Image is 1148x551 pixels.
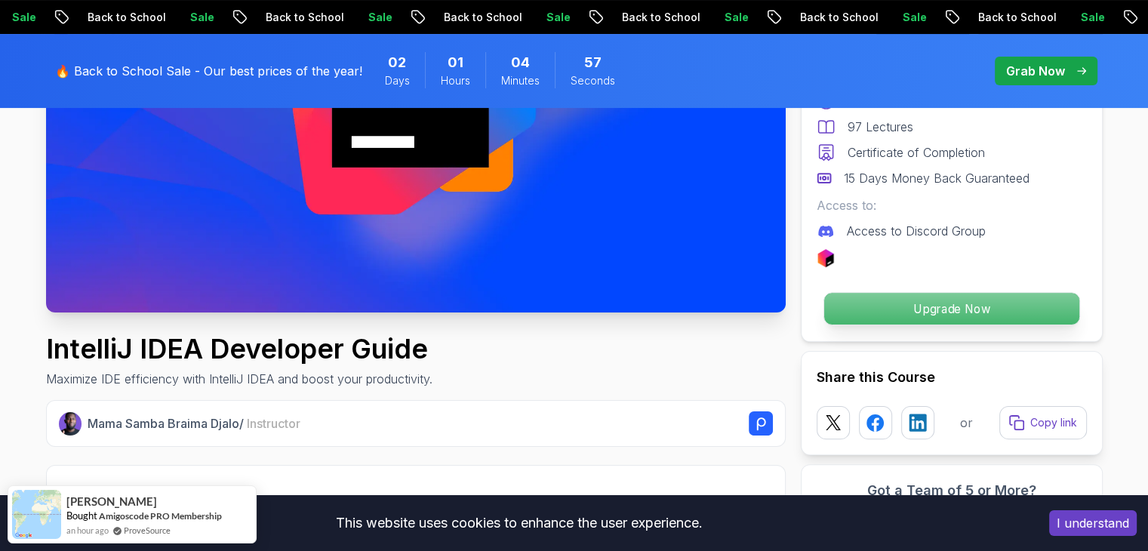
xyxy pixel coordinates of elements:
p: Sale [354,10,402,25]
p: Back to School [608,10,710,25]
span: Minutes [501,73,540,88]
p: Maximize IDE efficiency with IntelliJ IDEA and boost your productivity. [46,370,432,388]
p: Back to School [786,10,888,25]
span: 1 Hours [448,52,463,73]
p: Back to School [429,10,532,25]
p: Sale [176,10,224,25]
p: Copy link [1030,415,1077,430]
span: 57 Seconds [584,52,602,73]
img: Nelson Djalo [59,412,82,436]
button: Copy link [999,406,1087,439]
button: Accept cookies [1049,510,1137,536]
img: jetbrains logo [817,249,835,267]
span: Hours [441,73,470,88]
p: Certificate of Completion [848,143,985,162]
p: Back to School [964,10,1066,25]
span: an hour ago [66,524,109,537]
p: Access to Discord Group [847,222,986,240]
a: ProveSource [124,524,171,537]
h2: Share this Course [817,367,1087,388]
p: Mama Samba Braima Djalo / [88,414,300,432]
span: [PERSON_NAME] [66,495,157,508]
h3: Got a Team of 5 or More? [817,480,1087,501]
p: or [960,414,973,432]
p: Sale [710,10,759,25]
p: Sale [532,10,580,25]
p: Sale [888,10,937,25]
span: Days [385,73,410,88]
h1: IntelliJ IDEA Developer Guide [46,334,432,364]
p: Grab Now [1006,62,1065,80]
p: 97 Lectures [848,118,913,136]
span: Bought [66,509,97,522]
span: Instructor [247,416,300,431]
span: 2 Days [388,52,406,73]
button: Upgrade Now [823,292,1079,325]
div: This website uses cookies to enhance the user experience. [11,506,1026,540]
p: Sale [1066,10,1115,25]
a: Amigoscode PRO Membership [99,510,222,522]
p: 15 Days Money Back Guaranteed [844,169,1030,187]
img: provesource social proof notification image [12,490,61,539]
span: 4 Minutes [511,52,530,73]
p: Back to School [251,10,354,25]
span: Seconds [571,73,615,88]
p: Access to: [817,196,1087,214]
p: Upgrade Now [823,293,1079,325]
p: 🔥 Back to School Sale - Our best prices of the year! [55,62,362,80]
h2: What you will learn [65,484,767,505]
p: Back to School [73,10,176,25]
